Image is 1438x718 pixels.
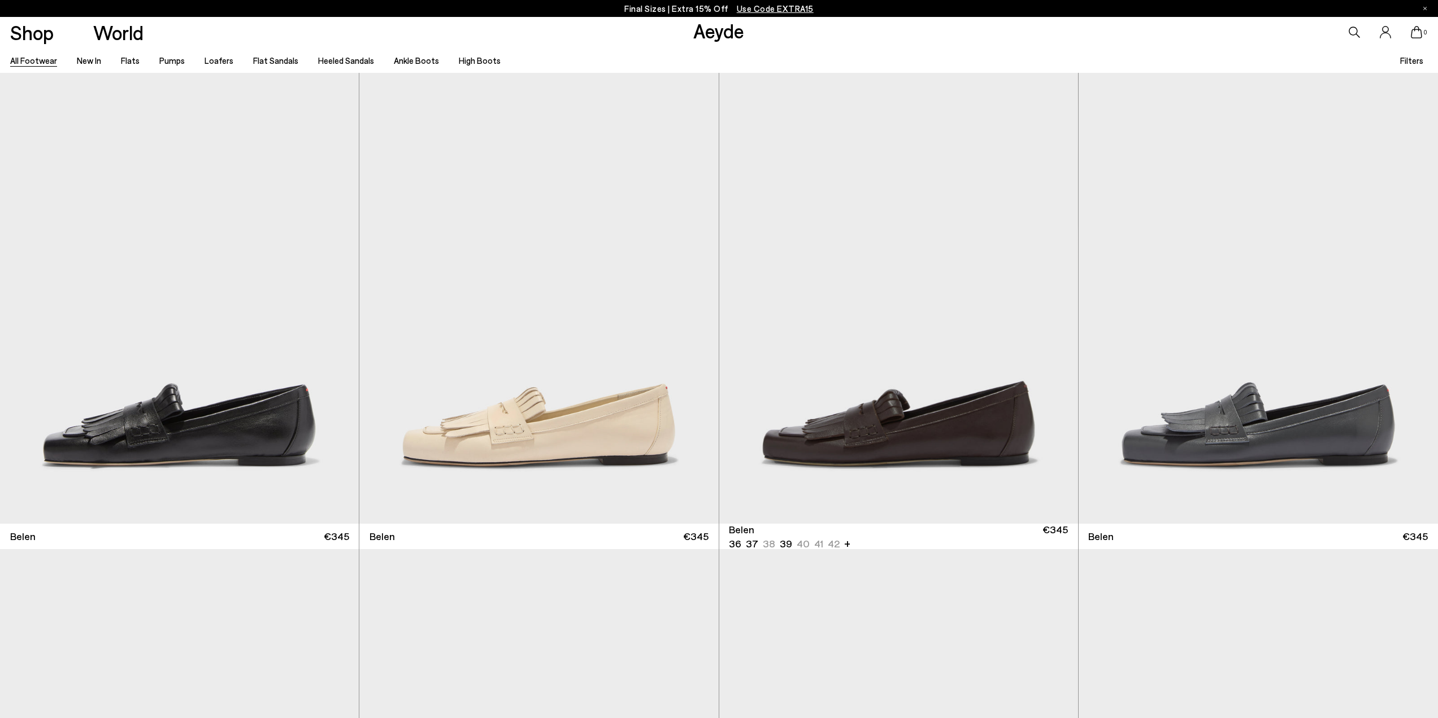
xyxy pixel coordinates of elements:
div: 2 / 6 [1078,73,1437,524]
ul: variant [729,537,836,551]
a: Shop [10,23,54,42]
span: €345 [324,529,349,543]
a: Flats [121,55,140,66]
li: 37 [746,537,758,551]
div: 1 / 6 [719,73,1078,524]
span: Belen [10,529,36,543]
a: Aeyde [693,19,744,42]
img: Belen Tassel Loafers [1079,73,1438,524]
li: 36 [729,537,741,551]
li: + [844,536,850,551]
a: 0 [1411,26,1422,38]
span: €345 [683,529,709,543]
a: 6 / 6 1 / 6 2 / 6 3 / 6 4 / 6 5 / 6 6 / 6 1 / 6 Next slide Previous slide [719,73,1078,524]
a: Pumps [159,55,185,66]
a: Belen €345 [1079,524,1438,549]
span: €345 [1402,529,1428,543]
a: World [93,23,144,42]
a: New In [77,55,101,66]
a: Belen 36 37 38 39 40 41 42 + €345 [719,524,1078,549]
a: High Boots [459,55,501,66]
a: Flat Sandals [253,55,298,66]
span: 0 [1422,29,1428,36]
span: Belen [370,529,395,543]
span: Navigate to /collections/ss25-final-sizes [737,3,814,14]
span: €345 [1042,523,1068,551]
img: Belen Tassel Loafers [719,73,1078,524]
img: Belen Tassel Loafers [359,73,718,524]
span: Filters [1400,55,1423,66]
a: Belen €345 [359,524,718,549]
li: 39 [780,537,792,551]
span: Belen [1088,529,1114,543]
a: Heeled Sandals [318,55,374,66]
span: Belen [729,523,754,537]
img: Belen Tassel Loafers [1078,73,1437,524]
a: All Footwear [10,55,57,66]
p: Final Sizes | Extra 15% Off [624,2,814,16]
a: Ankle Boots [394,55,439,66]
a: Loafers [205,55,233,66]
